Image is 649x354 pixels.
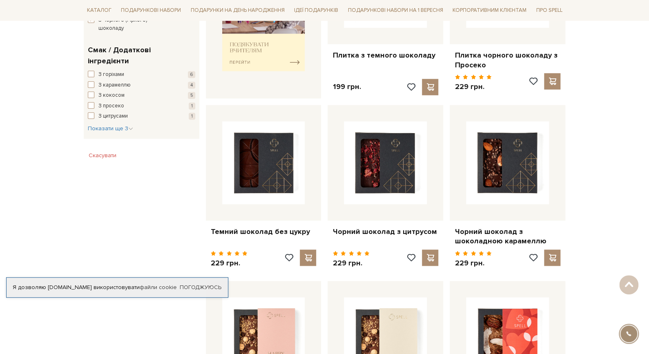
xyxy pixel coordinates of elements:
[291,4,341,17] a: Ідеї подарунків
[455,227,560,246] a: Чорний шоколад з шоколадною карамеллю
[88,45,193,67] span: Смак / Додаткові інгредієнти
[84,149,121,162] button: Скасувати
[88,71,195,79] button: З горіхами 6
[449,3,530,17] a: Корпоративним клієнтам
[118,4,184,17] a: Подарункові набори
[533,4,566,17] a: Про Spell
[455,51,560,70] a: Плитка чорного шоколаду з Просеко
[88,91,195,100] button: З кокосом 5
[98,102,124,110] span: З просеко
[98,112,128,120] span: З цитрусами
[7,284,228,291] div: Я дозволяю [DOMAIN_NAME] використовувати
[98,71,124,79] span: З горіхами
[345,3,446,17] a: Подарункові набори на 1 Вересня
[455,82,492,91] p: 229 грн.
[189,102,195,109] span: 1
[211,227,317,236] a: Темний шоколад без цукру
[180,284,221,291] a: Погоджуюсь
[332,51,438,60] a: Плитка з темного шоколаду
[88,125,133,133] button: Показати ще 3
[98,81,131,89] span: З карамеллю
[455,258,492,268] p: 229 грн.
[332,258,370,268] p: 229 грн.
[98,91,125,100] span: З кокосом
[211,258,248,268] p: 229 грн.
[188,71,195,78] span: 6
[88,112,195,120] button: З цитрусами 1
[189,113,195,120] span: 1
[188,82,195,89] span: 4
[188,92,195,99] span: 5
[187,4,288,17] a: Подарунки на День народження
[140,284,177,291] a: файли cookie
[98,16,173,32] span: З Чорного (Гіркого) шоколаду
[88,81,195,89] button: З карамеллю 4
[84,4,115,17] a: Каталог
[88,102,195,110] button: З просеко 1
[332,227,438,236] a: Чорний шоколад з цитрусом
[332,82,361,91] p: 199 грн.
[88,125,133,132] span: Показати ще 3
[88,16,195,32] button: З Чорного (Гіркого) шоколаду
